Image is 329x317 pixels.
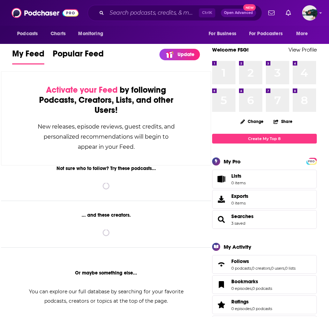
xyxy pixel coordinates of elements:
[53,48,104,64] a: Popular Feed
[159,49,200,60] a: Update
[231,278,258,285] span: Bookmarks
[51,29,66,39] span: Charts
[215,194,229,204] span: Exports
[107,7,199,18] input: Search podcasts, credits, & more...
[270,266,271,271] span: ,
[231,193,248,199] span: Exports
[20,287,192,306] div: You can explore our full database by searching for your favorite podcasts, creators or topics at ...
[231,266,251,271] a: 0 podcasts
[78,29,103,39] span: Monitoring
[231,201,248,206] span: 0 items
[296,29,308,39] span: More
[284,266,285,271] span: ,
[252,266,270,271] a: 0 creators
[249,29,283,39] span: For Podcasters
[231,299,272,305] a: Ratings
[178,52,194,57] p: Update
[285,266,296,271] a: 0 lists
[212,190,317,209] a: Exports
[231,278,272,285] a: Bookmarks
[12,6,78,20] img: Podchaser - Follow, Share and Rate Podcasts
[17,29,38,39] span: Podcasts
[224,158,241,165] div: My Pro
[289,46,317,53] a: View Profile
[231,258,296,264] a: Follows
[231,221,245,226] a: 3 saved
[36,85,176,115] div: by following Podcasts, Creators, Lists, and other Users!
[302,5,317,21] span: Logged in as fsg.publicity
[252,286,272,291] a: 0 podcasts
[307,158,316,163] a: PRO
[73,27,112,40] button: open menu
[302,5,317,21] button: Show profile menu
[215,280,229,289] a: Bookmarks
[251,266,252,271] span: ,
[231,213,254,219] a: Searches
[224,11,253,15] span: Open Advanced
[302,5,317,21] img: User Profile
[212,255,317,274] span: Follows
[307,159,316,164] span: PRO
[252,286,252,291] span: ,
[221,9,256,17] button: Open AdvancedNew
[215,300,229,310] a: Ratings
[212,210,317,229] span: Searches
[212,170,317,188] a: Lists
[231,173,241,179] span: Lists
[231,180,246,185] span: 0 items
[1,212,211,218] div: ... and these creators.
[252,306,272,311] a: 0 podcasts
[215,260,229,269] a: Follows
[212,46,249,53] a: Welcome FSG!
[231,299,249,305] span: Ratings
[283,7,294,19] a: Show notifications dropdown
[231,286,252,291] a: 0 episodes
[271,266,284,271] a: 0 users
[209,29,236,39] span: For Business
[215,215,229,224] a: Searches
[291,27,317,40] button: open menu
[273,115,293,128] button: Share
[231,258,249,264] span: Follows
[88,5,262,21] div: Search podcasts, credits, & more...
[46,85,118,95] span: Activate your Feed
[243,4,256,11] span: New
[231,306,252,311] a: 0 episodes
[199,8,215,17] span: Ctrl K
[245,27,293,40] button: open menu
[236,117,268,126] button: Change
[266,7,277,19] a: Show notifications dropdown
[252,306,252,311] span: ,
[36,122,176,152] div: New releases, episode reviews, guest credits, and personalized recommendations will begin to appe...
[12,48,44,63] span: My Feed
[212,134,317,143] a: Create My Top 8
[212,275,317,294] span: Bookmarks
[46,27,70,40] a: Charts
[1,165,211,171] div: Not sure who to follow? Try these podcasts...
[12,27,47,40] button: open menu
[204,27,245,40] button: open menu
[12,48,44,64] a: My Feed
[224,243,251,250] div: My Activity
[215,174,229,184] span: Lists
[231,173,246,179] span: Lists
[212,295,317,314] span: Ratings
[53,48,104,63] span: Popular Feed
[1,270,211,276] div: Or maybe something else...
